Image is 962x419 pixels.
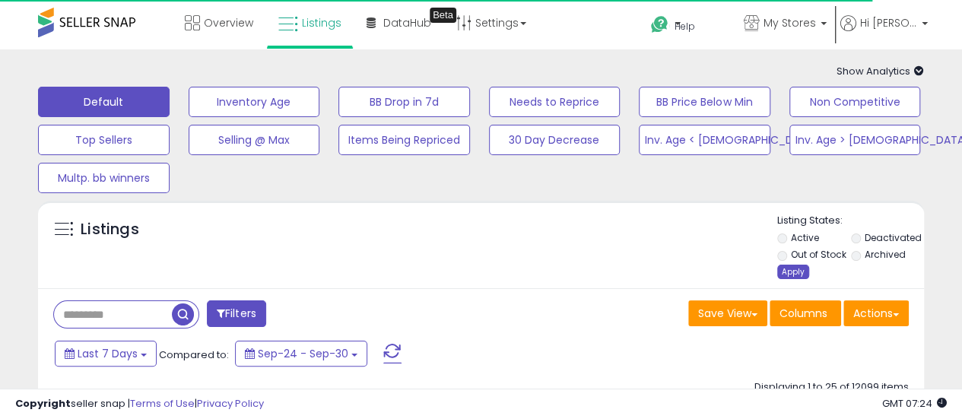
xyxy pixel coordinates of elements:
div: seller snap | | [15,397,264,411]
span: Columns [779,306,827,321]
button: Filters [207,300,266,327]
button: Selling @ Max [189,125,320,155]
button: Actions [843,300,909,326]
h5: Listings [81,219,139,240]
button: Default [38,87,170,117]
span: Sep-24 - Sep-30 [258,346,348,361]
button: Non Competitive [789,87,921,117]
a: Hi [PERSON_NAME] [840,15,928,49]
button: Items Being Repriced [338,125,470,155]
span: 2025-10-8 07:24 GMT [882,396,947,411]
button: Inv. Age > [DEMOGRAPHIC_DATA] [789,125,921,155]
button: Columns [770,300,841,326]
button: Inventory Age [189,87,320,117]
button: Last 7 Days [55,341,157,367]
span: Listings [302,15,341,30]
button: Inv. Age < [DEMOGRAPHIC_DATA] [639,125,770,155]
button: Multp. bb winners [38,163,170,193]
span: Hi [PERSON_NAME] [860,15,917,30]
strong: Copyright [15,396,71,411]
button: Sep-24 - Sep-30 [235,341,367,367]
i: Get Help [650,15,669,34]
label: Out of Stock [790,248,846,261]
div: Apply [777,265,809,279]
span: Last 7 Days [78,346,138,361]
span: Help [675,20,695,33]
a: Terms of Use [130,396,195,411]
button: Save View [688,300,767,326]
span: My Stores [764,15,816,30]
button: Top Sellers [38,125,170,155]
button: BB Drop in 7d [338,87,470,117]
span: Compared to: [159,348,229,362]
span: Overview [204,15,253,30]
label: Active [790,231,818,244]
button: 30 Day Decrease [489,125,621,155]
div: Tooltip anchor [430,8,456,23]
label: Deactivated [865,231,922,244]
p: Listing States: [777,214,924,228]
span: Show Analytics [837,64,924,78]
label: Archived [865,248,906,261]
span: DataHub [383,15,431,30]
a: Privacy Policy [197,396,264,411]
div: Displaying 1 to 25 of 12099 items [754,380,909,395]
button: BB Price Below Min [639,87,770,117]
a: Help [639,4,730,49]
button: Needs to Reprice [489,87,621,117]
